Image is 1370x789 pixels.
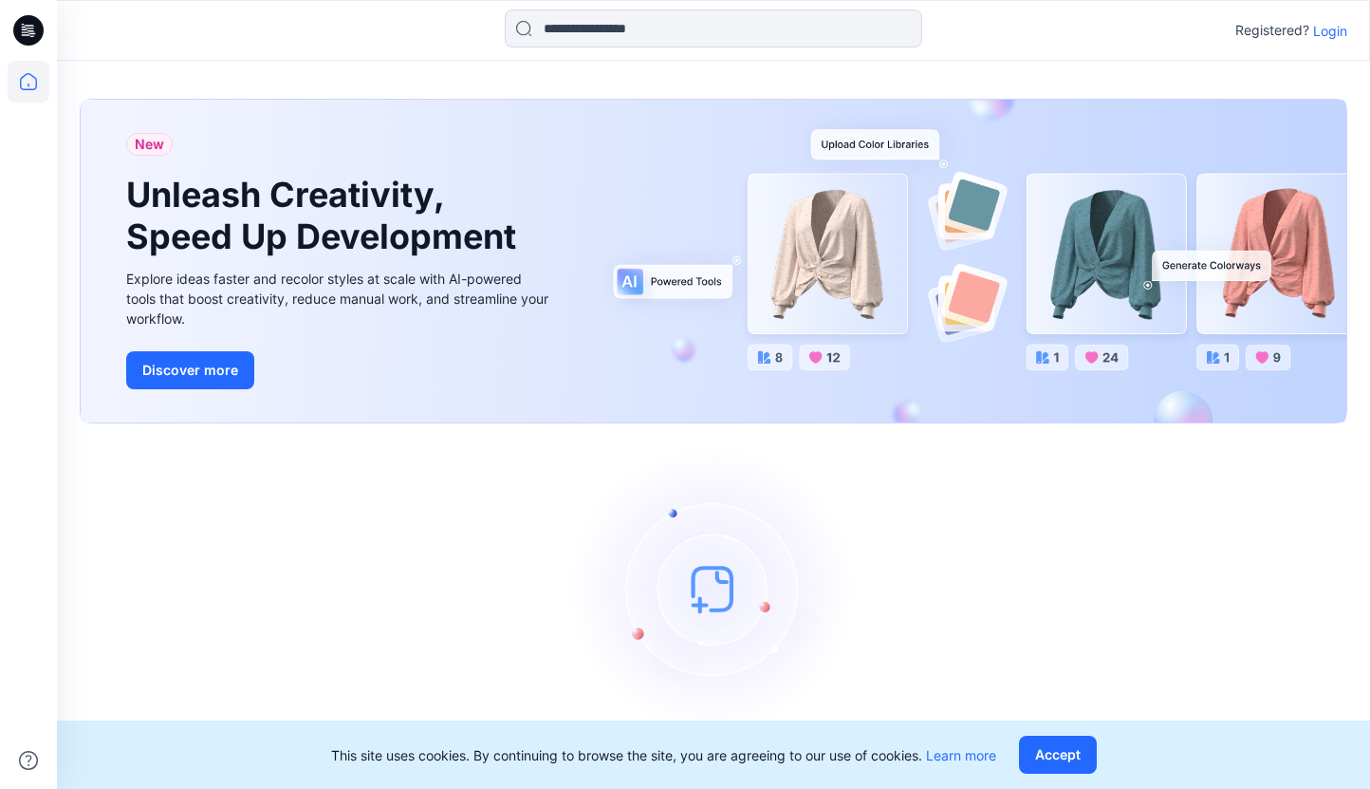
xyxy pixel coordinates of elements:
[126,351,254,389] button: Discover more
[135,133,164,156] span: New
[126,351,553,389] a: Discover more
[1235,19,1309,42] p: Registered?
[571,446,856,731] img: empty-state-image.svg
[126,269,553,329] div: Explore ideas faster and recolor styles at scale with AI-powered tools that boost creativity, red...
[1313,21,1347,41] p: Login
[1019,736,1097,774] button: Accept
[126,175,525,256] h1: Unleash Creativity, Speed Up Development
[926,747,996,763] a: Learn more
[331,745,996,765] p: This site uses cookies. By continuing to browse the site, you are agreeing to our use of cookies.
